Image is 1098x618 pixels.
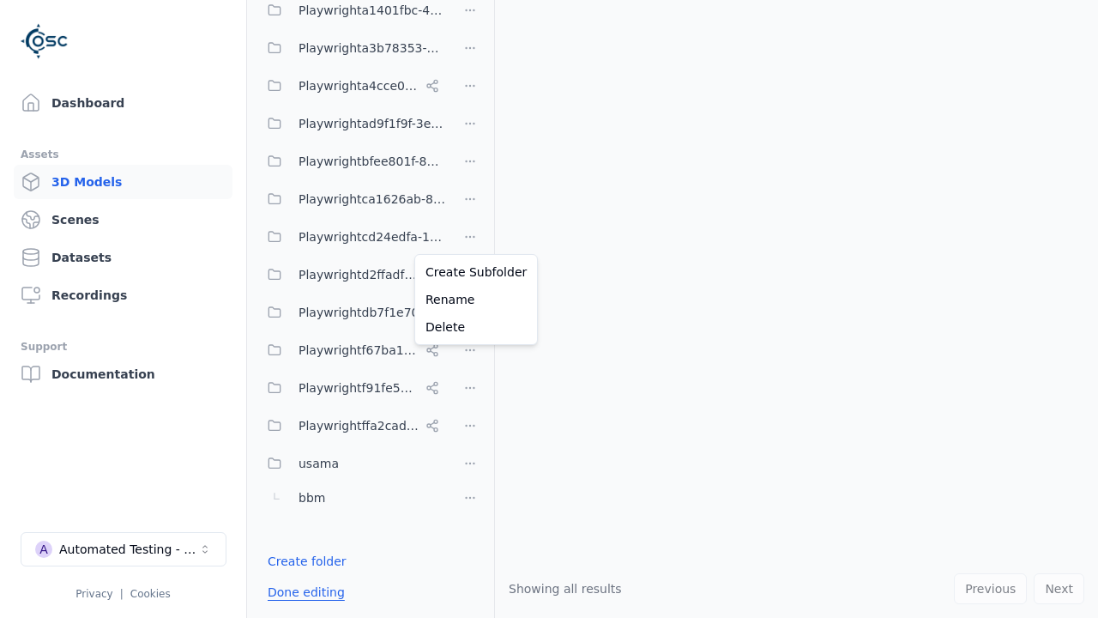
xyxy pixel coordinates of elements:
a: Create Subfolder [419,258,534,286]
a: Delete [419,313,534,341]
a: Rename [419,286,534,313]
